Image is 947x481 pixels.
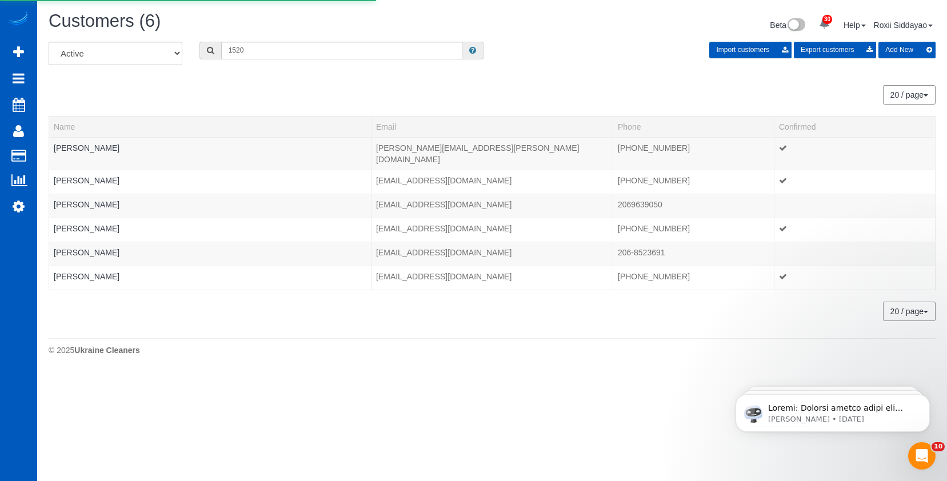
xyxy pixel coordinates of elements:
a: [PERSON_NAME] [54,248,119,257]
button: Import customers [709,42,792,58]
span: 30 [822,15,832,24]
td: Phone [613,266,774,290]
div: Tags [54,210,366,213]
button: 20 / page [883,302,936,321]
th: Email [371,116,613,137]
td: Confirmed [774,266,935,290]
div: © 2025 [49,344,936,356]
a: [PERSON_NAME] [54,224,119,233]
th: Confirmed [774,116,935,137]
iframe: Intercom live chat [908,442,936,470]
strong: Ukraine Cleaners [74,346,139,355]
a: [PERSON_NAME] [54,143,119,153]
td: Email [371,266,613,290]
span: 10 [932,442,945,451]
td: Email [371,194,613,218]
nav: Pagination navigation [884,85,936,105]
td: Email [371,242,613,266]
td: Confirmed [774,218,935,242]
div: Tags [54,282,366,285]
button: Export customers [794,42,876,58]
td: Phone [613,242,774,266]
iframe: Intercom notifications message [718,370,947,450]
img: Automaid Logo [7,11,30,27]
div: Tags [54,186,366,189]
td: Confirmed [774,137,935,170]
a: Roxii Siddayao [874,21,933,30]
td: Phone [613,194,774,218]
td: Phone [613,218,774,242]
div: Tags [54,154,366,157]
span: Customers (6) [49,11,161,31]
td: Name [49,170,371,194]
td: Name [49,194,371,218]
a: [PERSON_NAME] [54,272,119,281]
td: Email [371,137,613,170]
a: 30 [813,11,836,37]
td: Name [49,266,371,290]
td: Phone [613,170,774,194]
td: Confirmed [774,170,935,194]
td: Phone [613,137,774,170]
th: Phone [613,116,774,137]
td: Confirmed [774,194,935,218]
img: New interface [786,18,805,33]
th: Name [49,116,371,137]
button: 20 / page [883,85,936,105]
td: Email [371,218,613,242]
div: Tags [54,234,366,237]
td: Name [49,218,371,242]
td: Confirmed [774,242,935,266]
a: Beta [770,21,805,30]
button: Add New [878,42,936,58]
td: Email [371,170,613,194]
input: Search customers ... [221,42,462,59]
a: [PERSON_NAME] [54,176,119,185]
a: Help [844,21,866,30]
td: Name [49,137,371,170]
div: Tags [54,258,366,261]
a: [PERSON_NAME] [54,200,119,209]
nav: Pagination navigation [884,302,936,321]
td: Name [49,242,371,266]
